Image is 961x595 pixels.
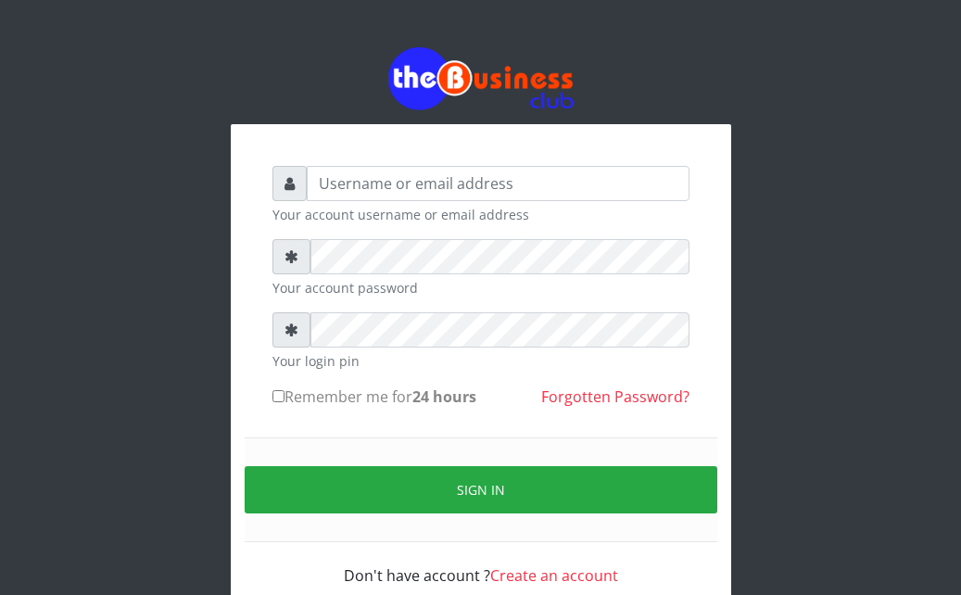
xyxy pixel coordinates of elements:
[272,390,285,402] input: Remember me for24 hours
[272,278,689,297] small: Your account password
[245,466,717,513] button: Sign in
[272,542,689,587] div: Don't have account ?
[541,386,689,407] a: Forgotten Password?
[307,166,689,201] input: Username or email address
[490,565,618,586] a: Create an account
[412,386,476,407] b: 24 hours
[272,205,689,224] small: Your account username or email address
[272,351,689,371] small: Your login pin
[272,386,476,408] label: Remember me for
